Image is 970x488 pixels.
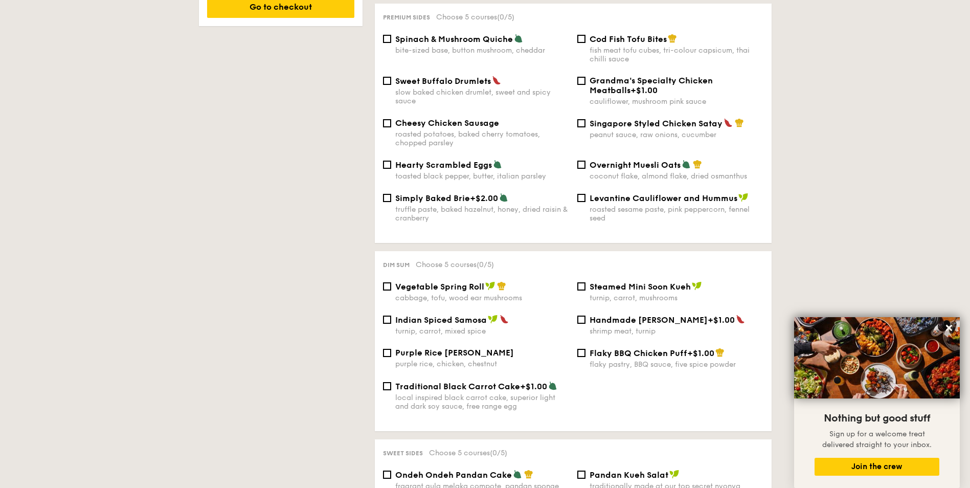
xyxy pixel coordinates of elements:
[692,281,702,291] img: icon-vegan.f8ff3823.svg
[395,46,569,55] div: bite-sized base, button mushroom, cheddar
[493,160,502,169] img: icon-vegetarian.fe4039eb.svg
[724,118,733,127] img: icon-spicy.37a8142b.svg
[590,315,708,325] span: Handmade [PERSON_NAME]
[693,160,702,169] img: icon-chef-hat.a58ddaea.svg
[590,348,687,358] span: Flaky BBQ Chicken Puff
[383,161,391,169] input: Hearty Scrambled Eggstoasted black pepper, butter, italian parsley
[395,130,569,147] div: roasted potatoes, baked cherry tomatoes, chopped parsley
[395,205,569,223] div: truffle paste, baked hazelnut, honey, dried raisin & cranberry
[577,119,585,127] input: Singapore Styled Chicken Sataypeanut sauce, raw onions, cucumber
[590,130,763,139] div: peanut sauce, raw onions, cucumber
[630,85,658,95] span: +$1.00
[577,77,585,85] input: Grandma's Specialty Chicken Meatballs+$1.00cauliflower, mushroom pink sauce
[590,34,667,44] span: Cod Fish Tofu Bites
[488,315,498,324] img: icon-vegan.f8ff3823.svg
[383,194,391,202] input: Simply Baked Brie+$2.00truffle paste, baked hazelnut, honey, dried raisin & cranberry
[577,316,585,324] input: Handmade [PERSON_NAME]+$1.00shrimp meat, turnip
[941,320,957,336] button: Close
[668,34,677,43] img: icon-chef-hat.a58ddaea.svg
[395,160,492,170] span: Hearty Scrambled Eggs
[590,282,691,292] span: Steamed Mini Soon Kueh
[794,317,960,398] img: DSC07876-Edit02-Large.jpeg
[577,35,585,43] input: Cod Fish Tofu Bitesfish meat tofu cubes, tri-colour capsicum, thai chilli sauce
[815,458,939,476] button: Join the crew
[395,34,513,44] span: Spinach & Mushroom Quiche
[490,449,507,457] span: (0/5)
[383,119,391,127] input: Cheesy Chicken Sausageroasted potatoes, baked cherry tomatoes, chopped parsley
[470,193,498,203] span: +$2.00
[500,315,509,324] img: icon-spicy.37a8142b.svg
[590,327,763,336] div: shrimp meat, turnip
[524,470,533,479] img: icon-chef-hat.a58ddaea.svg
[395,327,569,336] div: turnip, carrot, mixed spice
[513,470,522,479] img: icon-vegetarian.fe4039eb.svg
[395,193,470,203] span: Simply Baked Brie
[395,348,514,358] span: Purple Rice [PERSON_NAME]
[395,393,569,411] div: local inspired black carrot cake, superior light and dark soy sauce, free range egg
[395,294,569,302] div: cabbage, tofu, wood ear mushrooms
[395,382,520,391] span: Traditional Black Carrot Cake
[383,349,391,357] input: Purple Rice [PERSON_NAME]purple rice, chicken, chestnut
[383,450,423,457] span: Sweet sides
[485,281,495,291] img: icon-vegan.f8ff3823.svg
[383,382,391,390] input: Traditional Black Carrot Cake+$1.00local inspired black carrot cake, superior light and dark soy ...
[436,13,514,21] span: Choose 5 courses
[499,193,508,202] img: icon-vegetarian.fe4039eb.svg
[429,449,507,457] span: Choose 5 courses
[383,261,410,269] span: Dim sum
[383,14,430,21] span: Premium sides
[590,193,737,203] span: Levantine Cauliflower and Hummus
[590,470,668,480] span: Pandan Kueh Salat
[395,118,499,128] span: Cheesy Chicken Sausage
[590,205,763,223] div: roasted sesame paste, pink peppercorn, fennel seed
[822,430,932,449] span: Sign up for a welcome treat delivered straight to your inbox.
[395,172,569,181] div: toasted black pepper, butter, italian parsley
[682,160,691,169] img: icon-vegetarian.fe4039eb.svg
[497,13,514,21] span: (0/5)
[590,97,763,106] div: cauliflower, mushroom pink sauce
[514,34,523,43] img: icon-vegetarian.fe4039eb.svg
[590,119,723,128] span: Singapore Styled Chicken Satay
[520,382,547,391] span: +$1.00
[383,35,391,43] input: Spinach & Mushroom Quichebite-sized base, button mushroom, cheddar
[824,412,930,425] span: Nothing but good stuff
[669,470,680,479] img: icon-vegan.f8ff3823.svg
[548,381,557,390] img: icon-vegetarian.fe4039eb.svg
[735,118,744,127] img: icon-chef-hat.a58ddaea.svg
[383,282,391,291] input: Vegetable Spring Rollcabbage, tofu, wood ear mushrooms
[736,315,745,324] img: icon-spicy.37a8142b.svg
[708,315,735,325] span: +$1.00
[497,281,506,291] img: icon-chef-hat.a58ddaea.svg
[395,360,569,368] div: purple rice, chicken, chestnut
[577,349,585,357] input: Flaky BBQ Chicken Puff+$1.00flaky pastry, BBQ sauce, five spice powder
[590,172,763,181] div: coconut flake, almond flake, dried osmanthus
[577,471,585,479] input: Pandan Kueh Salattraditionally made at our top secret nyonya kichen
[715,348,725,357] img: icon-chef-hat.a58ddaea.svg
[577,194,585,202] input: Levantine Cauliflower and Hummusroasted sesame paste, pink peppercorn, fennel seed
[590,360,763,369] div: flaky pastry, BBQ sauce, five spice powder
[416,260,494,269] span: Choose 5 courses
[492,76,501,85] img: icon-spicy.37a8142b.svg
[383,77,391,85] input: Sweet Buffalo Drumletsslow baked chicken drumlet, sweet and spicy sauce
[577,282,585,291] input: Steamed Mini Soon Kuehturnip, carrot, mushrooms
[383,316,391,324] input: Indian Spiced Samosaturnip, carrot, mixed spice
[590,294,763,302] div: turnip, carrot, mushrooms
[477,260,494,269] span: (0/5)
[383,471,391,479] input: Ondeh Ondeh Pandan Cakefragrant gula melaka compote, pandan sponge, dried coconut flakes
[395,470,512,480] span: Ondeh Ondeh Pandan Cake
[395,88,569,105] div: slow baked chicken drumlet, sweet and spicy sauce
[687,348,714,358] span: +$1.00
[395,76,491,86] span: Sweet Buffalo Drumlets
[590,76,713,95] span: Grandma's Specialty Chicken Meatballs
[395,315,487,325] span: Indian Spiced Samosa
[577,161,585,169] input: Overnight Muesli Oatscoconut flake, almond flake, dried osmanthus
[590,46,763,63] div: fish meat tofu cubes, tri-colour capsicum, thai chilli sauce
[590,160,681,170] span: Overnight Muesli Oats
[395,282,484,292] span: Vegetable Spring Roll
[738,193,749,202] img: icon-vegan.f8ff3823.svg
